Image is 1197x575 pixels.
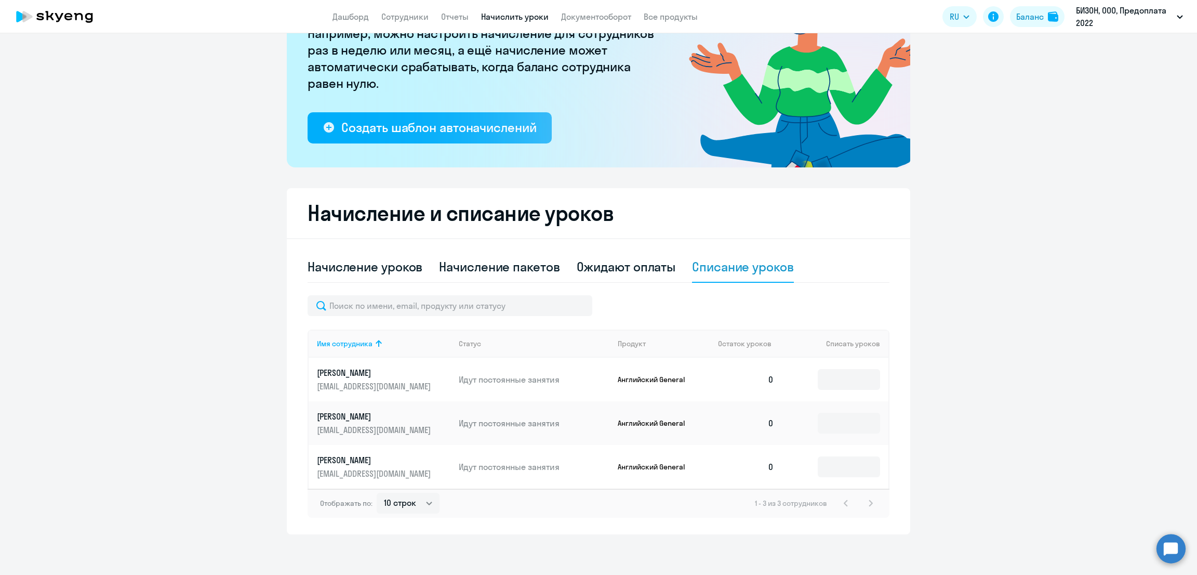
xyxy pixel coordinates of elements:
div: Статус [459,339,481,348]
th: Списать уроков [782,330,888,358]
button: Балансbalance [1010,6,1065,27]
span: 1 - 3 из 3 сотрудников [755,499,827,508]
p: [PERSON_NAME] [317,411,433,422]
p: Идут постоянные занятия [459,417,609,429]
td: 0 [710,358,782,401]
p: [PERSON_NAME] больше не придётся начислять вручную. Например, можно настроить начисление для сотр... [308,8,661,92]
div: Имя сотрудника [317,339,373,348]
span: RU [950,10,959,23]
a: Отчеты [441,11,469,22]
span: Остаток уроков [718,339,772,348]
p: [PERSON_NAME] [317,367,433,378]
td: 0 [710,401,782,445]
a: Сотрудники [381,11,429,22]
p: Английский General [618,375,696,384]
img: balance [1048,11,1058,22]
td: 0 [710,445,782,489]
span: Отображать по: [320,499,373,508]
p: [EMAIL_ADDRESS][DOMAIN_NAME] [317,468,433,479]
a: Начислить уроки [481,11,549,22]
p: [EMAIL_ADDRESS][DOMAIN_NAME] [317,381,433,392]
div: Продукт [618,339,710,348]
a: [PERSON_NAME][EMAIL_ADDRESS][DOMAIN_NAME] [317,367,450,392]
input: Поиск по имени, email, продукту или статусу [308,295,592,316]
p: БИЗОН, ООО, Предоплата 2022 [1076,4,1173,29]
div: Ожидают оплаты [577,258,676,275]
div: Имя сотрудника [317,339,450,348]
a: Дашборд [332,11,369,22]
button: Создать шаблон автоначислений [308,112,552,143]
div: Создать шаблон автоначислений [341,119,536,136]
div: Статус [459,339,609,348]
p: Идут постоянные занятия [459,461,609,473]
div: Продукт [618,339,646,348]
a: Все продукты [644,11,698,22]
p: Идут постоянные занятия [459,374,609,385]
button: БИЗОН, ООО, Предоплата 2022 [1071,4,1188,29]
a: [PERSON_NAME][EMAIL_ADDRESS][DOMAIN_NAME] [317,454,450,479]
div: Остаток уроков [718,339,782,348]
div: Списание уроков [692,258,794,275]
a: Документооборот [561,11,631,22]
p: [PERSON_NAME] [317,454,433,466]
p: [EMAIL_ADDRESS][DOMAIN_NAME] [317,424,433,436]
button: RU [942,6,977,27]
a: [PERSON_NAME][EMAIL_ADDRESS][DOMAIN_NAME] [317,411,450,436]
div: Начисление уроков [308,258,422,275]
p: Английский General [618,419,696,428]
div: Начисление пакетов [439,258,560,275]
p: Английский General [618,462,696,472]
div: Баланс [1016,10,1044,23]
h2: Начисление и списание уроков [308,201,889,226]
